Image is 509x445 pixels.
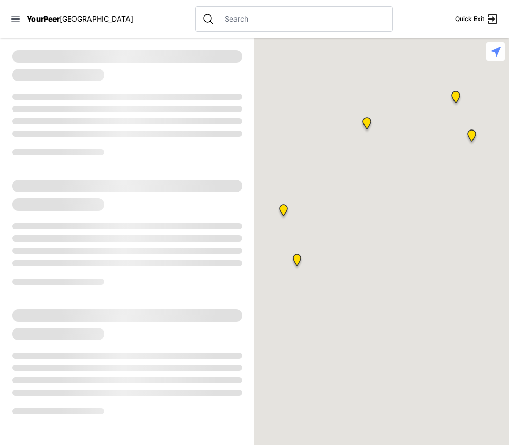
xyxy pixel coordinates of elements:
[27,16,133,22] a: YourPeer[GEOGRAPHIC_DATA]
[360,117,373,134] div: Trinity Lutheran Church
[219,14,386,24] input: Search
[277,204,290,220] div: Administrative Office, No Walk-Ins
[455,13,499,25] a: Quick Exit
[455,15,484,23] span: Quick Exit
[449,91,462,107] div: 820 MRT Residential Chemical Dependence Treatment Program
[60,14,133,23] span: [GEOGRAPHIC_DATA]
[27,14,60,23] span: YourPeer
[290,254,303,270] div: Hamilton Senior Center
